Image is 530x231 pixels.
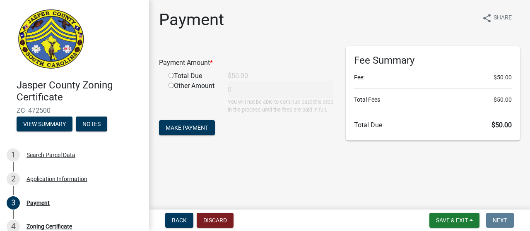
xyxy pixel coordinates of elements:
[482,13,492,23] i: share
[159,10,224,30] h1: Payment
[486,213,514,228] button: Next
[166,124,208,131] span: Make Payment
[76,117,107,131] button: Notes
[7,196,20,210] div: 3
[26,152,75,158] div: Search Parcel Data
[494,13,512,23] span: Share
[17,117,72,131] button: View Summary
[153,58,340,68] div: Payment Amount
[475,10,518,26] button: shareShare
[162,81,222,114] div: Other Amount
[7,172,20,186] div: 2
[17,79,142,103] h4: Jasper County Zoning Certificate
[354,73,512,82] li: Fee:
[429,213,479,228] button: Save & Exit
[491,121,512,129] span: $50.00
[26,200,50,206] div: Payment
[172,217,187,224] span: Back
[165,213,193,228] button: Back
[354,121,512,129] h6: Total Due
[17,121,72,128] wm-modal-confirm: Summary
[26,224,72,229] div: Zoning Certificate
[354,95,512,104] li: Total Fees
[162,71,222,81] div: Total Due
[494,73,512,82] span: $50.00
[7,148,20,162] div: 1
[354,55,512,67] h6: Fee Summary
[26,176,87,182] div: Application Information
[197,213,234,228] button: Discard
[17,9,86,71] img: Jasper County, South Carolina
[17,107,132,114] span: ZC- 472500
[436,217,468,224] span: Save & Exit
[493,217,507,224] span: Next
[159,120,215,135] button: Make Payment
[76,121,107,128] wm-modal-confirm: Notes
[494,95,512,104] span: $50.00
